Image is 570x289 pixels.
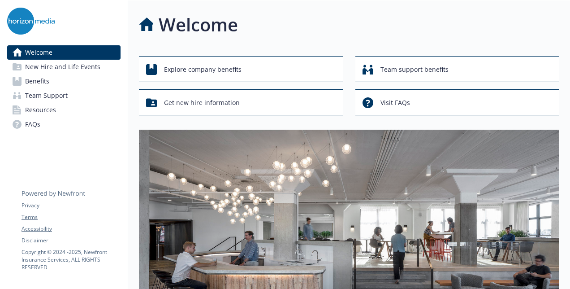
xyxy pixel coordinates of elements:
span: New Hire and Life Events [25,60,100,74]
span: Get new hire information [164,94,240,111]
span: Team Support [25,88,68,103]
span: FAQs [25,117,40,131]
a: Accessibility [22,225,120,233]
span: Welcome [25,45,52,60]
a: Team Support [7,88,121,103]
p: Copyright © 2024 - 2025 , Newfront Insurance Services, ALL RIGHTS RESERVED [22,248,120,271]
button: Explore company benefits [139,56,343,82]
span: Visit FAQs [380,94,410,111]
span: Benefits [25,74,49,88]
a: Resources [7,103,121,117]
a: Welcome [7,45,121,60]
a: Disclaimer [22,236,120,245]
span: Resources [25,103,56,117]
button: Visit FAQs [355,89,559,115]
a: New Hire and Life Events [7,60,121,74]
span: Explore company benefits [164,61,242,78]
button: Get new hire information [139,89,343,115]
h1: Welcome [159,11,238,38]
a: Terms [22,213,120,221]
a: FAQs [7,117,121,131]
span: Team support benefits [380,61,449,78]
button: Team support benefits [355,56,559,82]
a: Privacy [22,201,120,210]
a: Benefits [7,74,121,88]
